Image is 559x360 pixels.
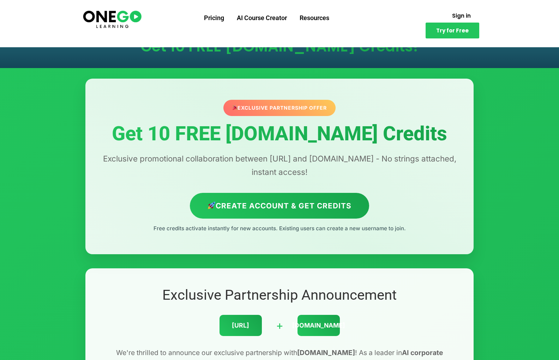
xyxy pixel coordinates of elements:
div: [DOMAIN_NAME] [297,315,340,336]
h1: Get 10 FREE [DOMAIN_NAME] Credits [100,123,459,145]
a: Sign in [444,9,479,23]
strong: [DOMAIN_NAME] [297,348,355,357]
a: AI Course Creator [230,9,293,27]
span: Sign in [452,13,471,18]
p: Free credits activate instantly for new accounts. Existing users can create a new username to join. [100,224,459,233]
a: Resources [293,9,336,27]
div: [URL] [220,315,262,336]
a: Pricing [198,9,230,27]
h1: Get 10 FREE [DOMAIN_NAME] Credits! [92,39,467,54]
img: 🎉 [233,105,238,110]
a: Create Account & Get Credits [190,193,369,219]
h2: Exclusive Partnership Announcement [100,286,459,304]
div: Exclusive Partnership Offer [223,100,336,116]
p: Exclusive promotional collaboration between [URL] and [DOMAIN_NAME] - No strings attached, instan... [100,152,459,179]
a: Try for Free [426,23,479,38]
img: 🚀 [208,202,215,209]
div: + [276,316,283,334]
span: Try for Free [436,28,469,33]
